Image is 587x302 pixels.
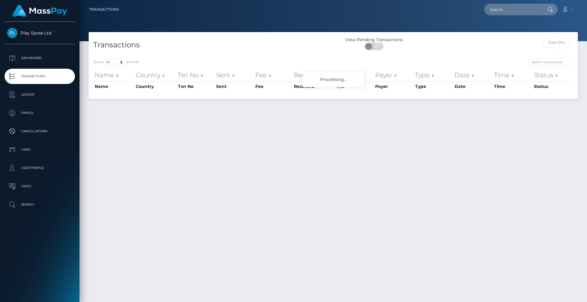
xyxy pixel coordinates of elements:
a: Taxes [5,179,75,194]
th: Country [134,69,177,81]
th: Status [532,82,573,91]
input: Date filter [543,37,571,48]
th: Country [134,82,177,91]
th: Received [292,69,336,81]
a: Ledger [5,87,75,102]
p: Ledger [7,90,72,99]
div: Processing... [303,72,364,87]
th: Time [493,69,532,81]
p: Search [7,200,72,209]
th: Name [93,69,134,81]
p: Links [7,145,72,154]
input: Search... [484,4,542,15]
label: Show entries [93,59,139,66]
p: User Profile [7,163,72,173]
img: MassPay Logo [13,5,67,17]
span: OFF [368,43,384,50]
th: Name [93,82,134,91]
select: Showentries [104,59,127,66]
th: Txn No [176,69,215,81]
p: Cancellations [7,127,72,136]
th: Fee [254,69,292,81]
th: Date [453,69,493,81]
p: Payees [7,108,72,118]
th: Status [532,69,573,81]
th: Received [292,82,336,91]
th: Time [493,82,532,91]
th: Payer [374,82,414,91]
th: Payer [374,69,414,81]
input: Search transactions [529,59,573,66]
img: Play Spree Ltd [7,28,17,38]
a: Transactions [5,69,75,84]
p: Transactions [7,72,72,81]
th: Txn No [176,82,215,91]
a: Dashboard [5,50,75,66]
th: Sent [215,69,254,81]
p: Taxes [7,182,72,191]
div: View Pending Transactions [333,37,415,43]
a: Links [5,142,75,157]
a: Payees [5,105,75,121]
a: Transactions [89,3,119,16]
a: Search [5,197,75,212]
a: Cancellations [5,124,75,139]
span: Play Spree Ltd [5,30,75,36]
h4: Transactions [93,40,329,50]
th: Fee [254,82,292,91]
th: Date [453,82,493,91]
p: Dashboard [7,53,72,63]
th: Type [414,69,453,81]
th: Type [414,82,453,91]
th: F/X [336,69,374,81]
a: User Profile [5,160,75,176]
th: Sent [215,82,254,91]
